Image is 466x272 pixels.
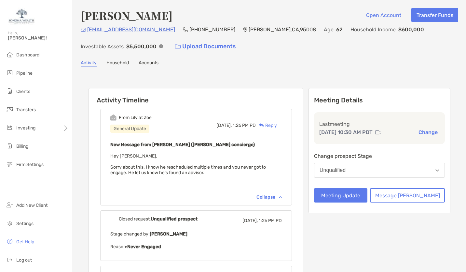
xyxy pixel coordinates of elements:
p: Age [324,25,334,34]
span: 1:26 PM PD [259,218,282,223]
a: Accounts [139,60,158,67]
img: logout icon [6,256,14,264]
img: investing icon [6,124,14,131]
span: Investing [16,125,35,131]
img: Info Icon [159,44,163,48]
img: Event icon [110,216,116,222]
b: Never Engaged [127,244,161,249]
img: Phone Icon [183,27,188,32]
img: transfers icon [6,105,14,113]
img: get-help icon [6,237,14,245]
div: From Lily at Zoe [119,115,152,120]
p: [EMAIL_ADDRESS][DOMAIN_NAME] [87,25,175,34]
img: Zoe Logo [8,3,35,26]
p: $600,000 [398,25,424,34]
span: Clients [16,89,30,94]
p: Last meeting [319,120,440,128]
span: Pipeline [16,70,33,76]
img: Reply icon [259,123,264,128]
img: Event icon [110,114,116,121]
p: Reason: [110,243,282,251]
div: Unqualified [320,167,346,173]
span: Billing [16,144,28,149]
img: billing icon [6,142,14,150]
div: Closed request, [119,216,198,222]
h4: [PERSON_NAME] [81,8,172,23]
img: communication type [375,130,381,135]
p: Stage changed by: [110,230,282,238]
b: [PERSON_NAME] [150,231,187,237]
img: Email Icon [81,28,86,32]
span: Hey [PERSON_NAME], Sorry about this. I know he rescheduled multiple times and you never got to en... [110,153,266,175]
span: Add New Client [16,203,48,208]
span: Log out [16,257,32,263]
div: Reply [256,122,277,129]
button: Unqualified [314,163,445,178]
p: Meeting Details [314,96,445,104]
span: Get Help [16,239,34,245]
span: Transfers [16,107,36,113]
span: 1:26 PM PD [233,123,256,128]
p: [DATE] 10:30 AM PDT [319,128,373,136]
img: pipeline icon [6,69,14,77]
p: [PERSON_NAME] , CA , 95008 [249,25,316,34]
a: Activity [81,60,97,67]
span: Settings [16,221,34,226]
button: Message [PERSON_NAME] [370,188,445,203]
p: 62 [336,25,343,34]
p: Investable Assets [81,42,124,51]
img: add_new_client icon [6,201,14,209]
a: Household [106,60,129,67]
img: settings icon [6,219,14,227]
span: Dashboard [16,52,39,58]
div: Collapse [256,194,282,200]
img: Open dropdown arrow [435,169,439,172]
img: button icon [175,44,181,49]
p: Change prospect Stage [314,152,445,160]
button: Change [417,129,440,136]
p: $5,500,000 [126,42,157,51]
b: New Message from [PERSON_NAME] ([PERSON_NAME] concierge) [110,142,255,147]
p: Household Income [350,25,396,34]
a: Upload Documents [171,39,240,53]
button: Transfer Funds [411,8,458,22]
span: [DATE], [242,218,258,223]
img: clients icon [6,87,14,95]
b: Unqualified prospect [151,216,198,222]
button: Open Account [361,8,406,22]
span: Firm Settings [16,162,44,167]
img: firm-settings icon [6,160,14,168]
img: dashboard icon [6,51,14,58]
img: Location Icon [243,27,247,32]
img: Chevron icon [279,196,282,198]
span: [DATE], [216,123,232,128]
span: [PERSON_NAME]! [8,35,69,41]
button: Meeting Update [314,188,367,203]
h6: Activity Timeline [89,88,303,104]
div: General Update [110,125,149,133]
p: [PHONE_NUMBER] [189,25,235,34]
